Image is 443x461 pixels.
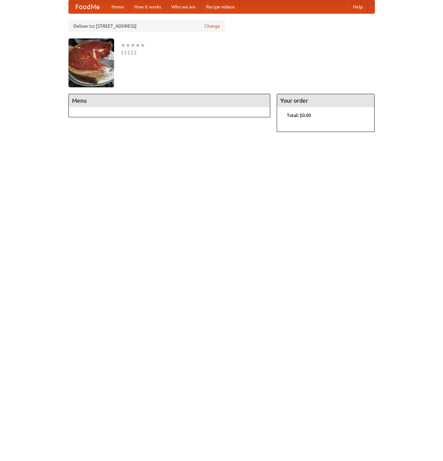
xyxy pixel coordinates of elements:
li: $ [121,49,124,56]
a: Change [204,23,220,29]
a: Recipe videos [201,0,240,13]
li: $ [127,49,130,56]
a: How it works [129,0,166,13]
li: $ [130,49,134,56]
li: ★ [121,42,126,49]
b: Total: $0.00 [287,113,311,118]
a: Help [348,0,368,13]
li: $ [134,49,137,56]
li: ★ [130,42,135,49]
li: ★ [135,42,140,49]
li: $ [124,49,127,56]
a: FoodMe [69,0,106,13]
h4: Menu [69,94,270,107]
a: Who we are [166,0,201,13]
div: Deliver to: [STREET_ADDRESS] [68,20,225,32]
h4: Your order [277,94,374,107]
li: ★ [140,42,145,49]
li: ★ [126,42,130,49]
a: Home [106,0,129,13]
img: angular.jpg [68,38,114,87]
